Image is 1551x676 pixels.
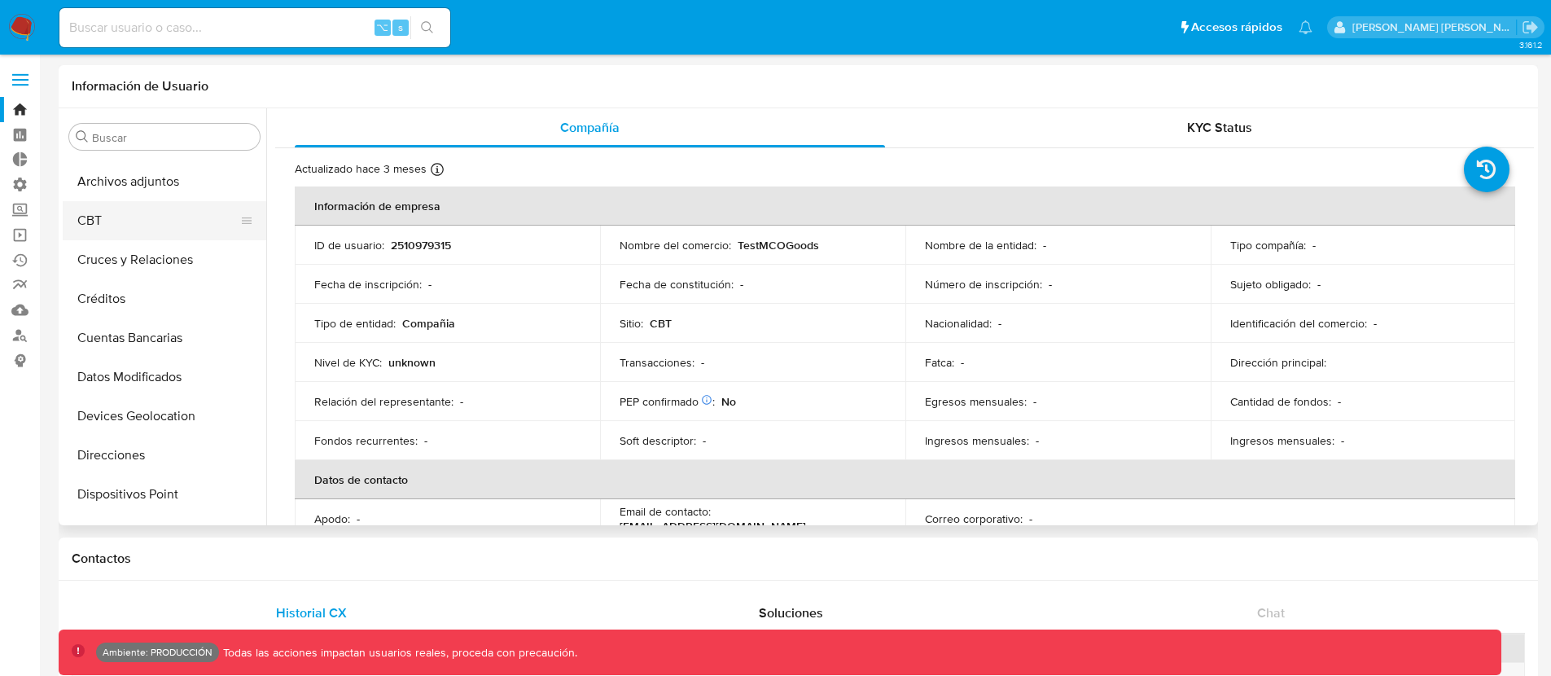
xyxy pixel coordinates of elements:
[72,78,208,94] h1: Información de Usuario
[314,277,422,292] p: Fecha de inscripción :
[63,201,253,240] button: CBT
[620,394,715,409] p: PEP confirmado :
[63,240,266,279] button: Cruces y Relaciones
[1230,355,1326,370] p: Dirección principal :
[560,118,620,137] span: Compañía
[314,433,418,448] p: Fondos recurrentes :
[219,645,577,661] p: Todas las acciones impactan usuarios reales, proceda con precaución.
[925,238,1036,252] p: Nombre de la entidad :
[620,238,731,252] p: Nombre del comercio :
[72,551,1525,567] h1: Contactos
[925,511,1023,526] p: Correo corporativo :
[357,511,360,526] p: -
[1036,433,1039,448] p: -
[63,358,266,397] button: Datos Modificados
[103,649,212,656] p: Ambiente: PRODUCCIÓN
[620,519,806,533] p: [EMAIL_ADDRESS][DOMAIN_NAME]
[428,277,432,292] p: -
[391,238,451,252] p: 2510979315
[295,187,1515,226] th: Información de empresa
[925,433,1029,448] p: Ingresos mensuales :
[424,433,427,448] p: -
[925,277,1042,292] p: Número de inscripción :
[998,316,1001,331] p: -
[1341,433,1344,448] p: -
[701,355,704,370] p: -
[925,355,954,370] p: Fatca :
[1522,19,1539,36] a: Salir
[1230,238,1306,252] p: Tipo compañía :
[1191,19,1282,36] span: Accesos rápidos
[1230,433,1334,448] p: Ingresos mensuales :
[620,355,694,370] p: Transacciones :
[314,316,396,331] p: Tipo de entidad :
[1230,394,1331,409] p: Cantidad de fondos :
[703,433,706,448] p: -
[1374,316,1377,331] p: -
[63,279,266,318] button: Créditos
[460,394,463,409] p: -
[295,460,1515,499] th: Datos de contacto
[1352,20,1517,35] p: victor.david@mercadolibre.com.co
[620,277,734,292] p: Fecha de constitución :
[92,130,253,145] input: Buscar
[63,162,266,201] button: Archivos adjuntos
[925,316,992,331] p: Nacionalidad :
[63,514,266,553] button: Documentación
[620,316,643,331] p: Sitio :
[1029,511,1032,526] p: -
[620,433,696,448] p: Soft descriptor :
[1187,118,1252,137] span: KYC Status
[1043,238,1046,252] p: -
[63,318,266,358] button: Cuentas Bancarias
[388,355,436,370] p: unknown
[620,504,711,519] p: Email de contacto :
[76,130,89,143] button: Buscar
[398,20,403,35] span: s
[1338,394,1341,409] p: -
[1317,277,1321,292] p: -
[1230,277,1311,292] p: Sujeto obligado :
[1299,20,1312,34] a: Notificaciones
[650,316,672,331] p: CBT
[295,161,427,177] p: Actualizado hace 3 meses
[738,238,819,252] p: TestMCOGoods
[314,238,384,252] p: ID de usuario :
[740,277,743,292] p: -
[961,355,964,370] p: -
[1312,238,1316,252] p: -
[314,394,453,409] p: Relación del representante :
[314,511,350,526] p: Apodo :
[1033,394,1036,409] p: -
[1049,277,1052,292] p: -
[1230,316,1367,331] p: Identificación del comercio :
[59,17,450,38] input: Buscar usuario o caso...
[721,394,736,409] p: No
[1257,604,1285,622] span: Chat
[314,355,382,370] p: Nivel de KYC :
[276,604,347,622] span: Historial CX
[410,16,444,39] button: search-icon
[925,394,1027,409] p: Egresos mensuales :
[402,316,455,331] p: Compañia
[376,20,388,35] span: ⌥
[63,475,266,514] button: Dispositivos Point
[63,436,266,475] button: Direcciones
[759,604,823,622] span: Soluciones
[63,397,266,436] button: Devices Geolocation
